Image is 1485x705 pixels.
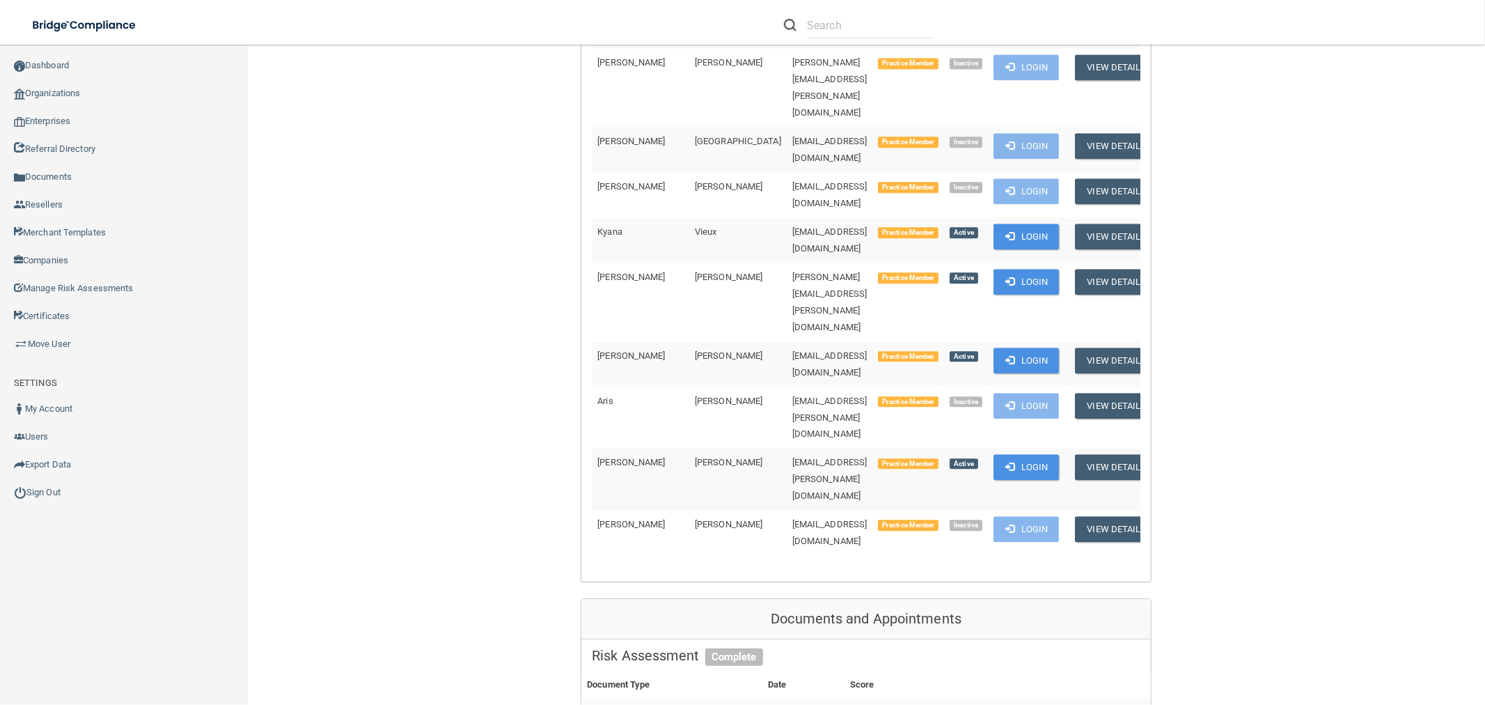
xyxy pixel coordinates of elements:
[993,224,1060,249] button: Login
[878,227,938,238] span: Practice Member
[14,88,25,100] img: organization-icon.f8decf85.png
[878,182,938,193] span: Practice Member
[1075,133,1157,159] button: View Details
[792,457,867,501] span: [EMAIL_ADDRESS][PERSON_NAME][DOMAIN_NAME]
[14,375,57,392] label: SETTINGS
[14,172,25,183] img: icon-documents.8dae5593.png
[792,57,867,118] span: [PERSON_NAME][EMAIL_ADDRESS][PERSON_NAME][DOMAIN_NAME]
[597,272,665,282] span: [PERSON_NAME]
[993,269,1060,295] button: Login
[695,519,762,529] span: [PERSON_NAME]
[792,396,867,440] span: [EMAIL_ADDRESS][PERSON_NAME][DOMAIN_NAME]
[792,226,867,254] span: [EMAIL_ADDRESS][DOMAIN_NAME]
[597,396,613,406] span: Aris
[705,649,763,667] span: Complete
[1075,269,1157,295] button: View Details
[792,181,867,208] span: [EMAIL_ADDRESS][DOMAIN_NAME]
[950,227,977,238] span: Active
[792,519,867,546] span: [EMAIL_ADDRESS][DOMAIN_NAME]
[993,348,1060,373] button: Login
[792,136,867,163] span: [EMAIL_ADDRESS][DOMAIN_NAME]
[14,486,26,499] img: ic_power_dark.7ecde6b1.png
[1075,516,1157,542] button: View Details
[597,136,665,146] span: [PERSON_NAME]
[14,61,25,72] img: ic_dashboard_dark.d01f4a41.png
[950,182,982,193] span: Inactive
[784,19,796,31] img: ic-search.3b580494.png
[1075,348,1157,373] button: View Details
[878,396,938,408] span: Practice Member
[597,350,665,361] span: [PERSON_NAME]
[878,137,938,148] span: Practice Member
[950,272,977,284] span: Active
[695,57,762,68] span: [PERSON_NAME]
[993,178,1060,204] button: Login
[581,671,762,699] th: Document Type
[695,396,762,406] span: [PERSON_NAME]
[581,599,1151,640] div: Documents and Appointments
[695,181,762,192] span: [PERSON_NAME]
[807,13,934,38] input: Search
[878,272,938,284] span: Practice Member
[14,403,25,415] img: ic_user_dark.df1a06c3.png
[844,671,922,699] th: Score
[878,351,938,362] span: Practice Member
[993,54,1060,80] button: Login
[1075,393,1157,419] button: View Details
[597,226,622,237] span: Kyana
[695,457,762,467] span: [PERSON_NAME]
[14,459,25,470] img: icon-export.b9366987.png
[14,337,28,351] img: briefcase.64adab9b.png
[597,57,665,68] span: [PERSON_NAME]
[993,393,1060,419] button: Login
[878,458,938,470] span: Practice Member
[597,457,665,467] span: [PERSON_NAME]
[950,396,982,408] span: Inactive
[1075,54,1157,80] button: View Details
[592,648,1140,663] h5: Risk Assessment
[950,58,982,69] span: Inactive
[993,454,1060,480] button: Login
[14,117,25,127] img: enterprise.0d942306.png
[993,133,1060,159] button: Login
[792,350,867,378] span: [EMAIL_ADDRESS][DOMAIN_NAME]
[597,519,665,529] span: [PERSON_NAME]
[1075,178,1157,204] button: View Details
[950,137,982,148] span: Inactive
[1075,224,1157,249] button: View Details
[14,199,25,210] img: ic_reseller.de258add.png
[762,671,844,699] th: Date
[792,272,867,332] span: [PERSON_NAME][EMAIL_ADDRESS][PERSON_NAME][DOMAIN_NAME]
[950,458,977,470] span: Active
[950,520,982,531] span: Inactive
[695,136,781,146] span: [GEOGRAPHIC_DATA]
[878,58,938,69] span: Practice Member
[993,516,1060,542] button: Login
[695,350,762,361] span: [PERSON_NAME]
[14,431,25,442] img: icon-users.e205127d.png
[597,181,665,192] span: [PERSON_NAME]
[21,11,149,40] img: bridge_compliance_login_screen.278c3ca4.svg
[695,272,762,282] span: [PERSON_NAME]
[695,226,717,237] span: Vieux
[1075,454,1157,480] button: View Details
[950,351,977,362] span: Active
[878,520,938,531] span: Practice Member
